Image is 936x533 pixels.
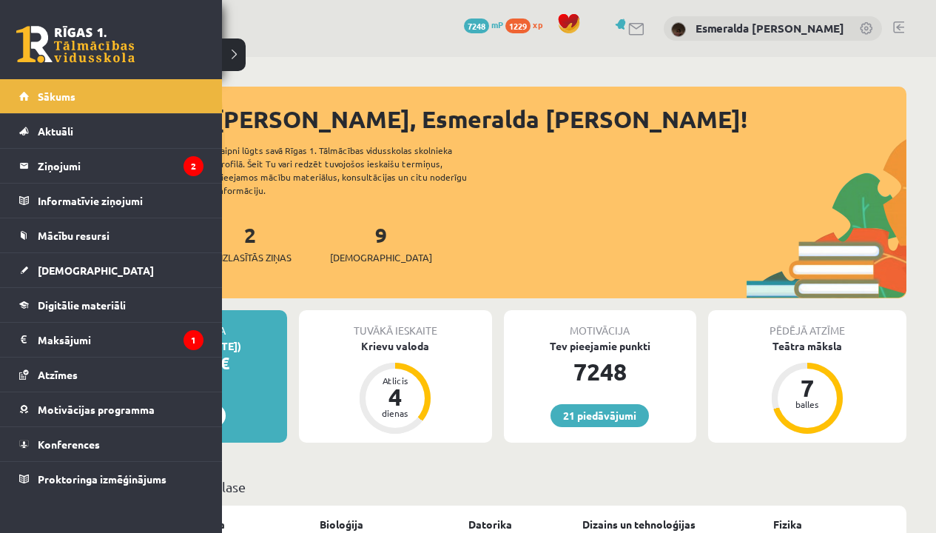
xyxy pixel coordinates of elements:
[38,368,78,381] span: Atzīmes
[38,298,126,312] span: Digitālie materiāli
[330,250,432,265] span: [DEMOGRAPHIC_DATA]
[505,19,550,30] a: 1229 xp
[38,323,203,357] legend: Maksājumi
[19,114,203,148] a: Aktuāli
[299,338,491,436] a: Krievu valoda Atlicis 4 dienas
[785,376,829,400] div: 7
[708,338,906,436] a: Teātra māksla 7 balles
[19,184,203,218] a: Informatīvie ziņojumi
[551,404,649,427] a: 21 piedāvājumi
[38,149,203,183] legend: Ziņojumi
[38,403,155,416] span: Motivācijas programma
[19,323,203,357] a: Maksājumi1
[38,184,203,218] legend: Informatīvie ziņojumi
[19,358,203,392] a: Atzīmes
[299,310,491,338] div: Tuvākā ieskaite
[464,19,489,33] span: 7248
[16,26,135,63] a: Rīgas 1. Tālmācības vidusskola
[38,264,154,277] span: [DEMOGRAPHIC_DATA]
[19,427,203,461] a: Konferences
[19,253,203,287] a: [DEMOGRAPHIC_DATA]
[330,221,432,265] a: 9[DEMOGRAPHIC_DATA]
[19,79,203,113] a: Sākums
[671,22,686,37] img: Esmeralda Elisa Zālīte
[773,517,802,532] a: Fizika
[209,221,292,265] a: 2Neizlasītās ziņas
[38,229,110,242] span: Mācību resursi
[582,517,696,532] a: Dizains un tehnoloģijas
[95,477,900,497] p: Mācību plāns 9.b JK klase
[373,409,417,418] div: dienas
[184,330,203,350] i: 1
[373,385,417,409] div: 4
[505,19,531,33] span: 1229
[320,517,363,532] a: Bioloģija
[464,19,503,30] a: 7248 mP
[184,156,203,176] i: 2
[19,218,203,252] a: Mācību resursi
[785,400,829,409] div: balles
[504,338,696,354] div: Tev pieejamie punkti
[38,90,75,103] span: Sākums
[19,462,203,496] a: Proktoringa izmēģinājums
[216,144,493,197] div: Laipni lūgts savā Rīgas 1. Tālmācības vidusskolas skolnieka profilā. Šeit Tu vari redzēt tuvojošo...
[38,438,100,451] span: Konferences
[504,310,696,338] div: Motivācija
[373,376,417,385] div: Atlicis
[708,310,906,338] div: Pēdējā atzīme
[38,124,73,138] span: Aktuāli
[19,392,203,426] a: Motivācijas programma
[696,21,844,36] a: Esmeralda [PERSON_NAME]
[19,288,203,322] a: Digitālie materiāli
[299,338,491,354] div: Krievu valoda
[209,250,292,265] span: Neizlasītās ziņas
[19,149,203,183] a: Ziņojumi2
[708,338,906,354] div: Teātra māksla
[38,472,166,486] span: Proktoringa izmēģinājums
[491,19,503,30] span: mP
[220,352,229,374] span: €
[504,354,696,389] div: 7248
[468,517,512,532] a: Datorika
[533,19,542,30] span: xp
[215,101,906,137] div: [PERSON_NAME], Esmeralda [PERSON_NAME]!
